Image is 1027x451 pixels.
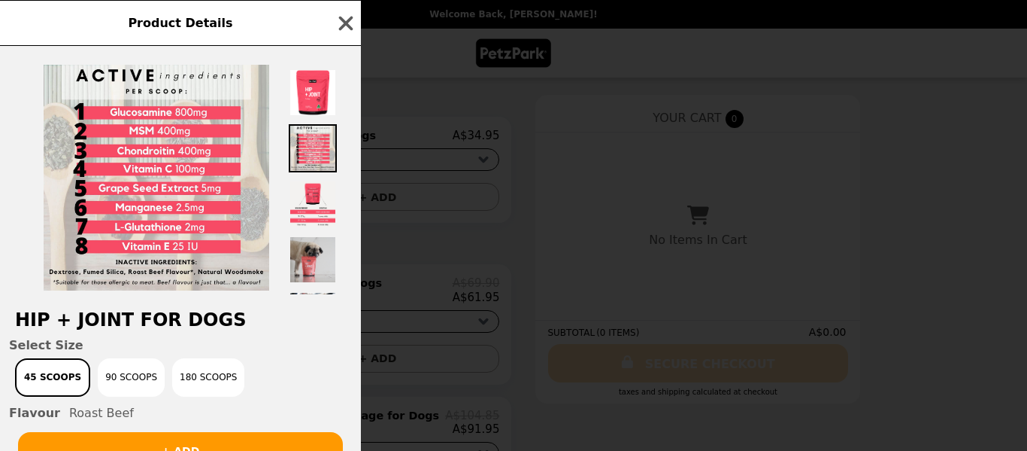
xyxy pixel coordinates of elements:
span: Product Details [128,16,232,30]
button: 90 Scoops [98,358,165,397]
img: Thumbnail 2 [289,124,337,172]
button: 45 Scoops [15,358,90,397]
div: Roast Beef [9,406,352,420]
img: Thumbnail 3 [289,180,337,228]
img: 45 Scoops / Roast Beef [44,65,269,291]
span: Select Size [9,338,352,352]
img: Thumbnail 4 [289,236,337,284]
span: Flavour [9,406,60,420]
button: 180 Scoops [172,358,244,397]
img: Thumbnail 5 [289,291,337,340]
img: Thumbnail 1 [289,69,337,117]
